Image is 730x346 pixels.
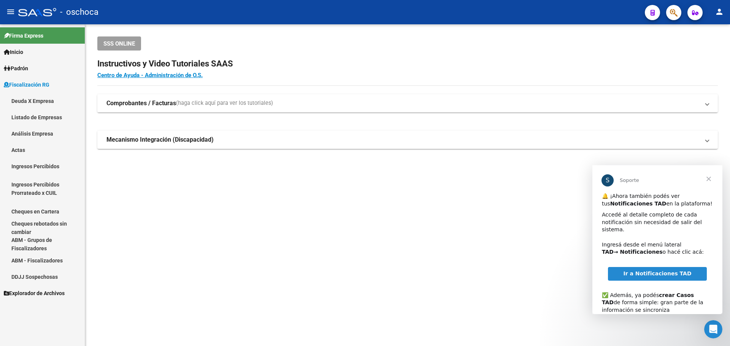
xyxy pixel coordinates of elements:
[4,48,23,56] span: Inicio
[60,4,98,21] span: - oschoca
[106,136,214,144] strong: Mecanismo Integración (Discapacidad)
[704,320,722,338] iframe: Intercom live chat
[97,131,718,149] mat-expansion-panel-header: Mecanismo Integración (Discapacidad)
[10,119,121,171] div: ✅ Además, ya podés de forma simple: gran parte de la información se sincroniza automáticamente y ...
[4,32,43,40] span: Firma Express
[97,72,203,79] a: Centro de Ayuda - Administración de O.S.
[6,7,15,16] mat-icon: menu
[4,81,49,89] span: Fiscalización RG
[97,57,718,71] h2: Instructivos y Video Tutoriales SAAS
[4,64,28,73] span: Padrón
[715,7,724,16] mat-icon: person
[592,165,722,314] iframe: Intercom live chat mensaje
[97,94,718,112] mat-expansion-panel-header: Comprobantes / Facturas(haga click aquí para ver los tutoriales)
[176,99,273,107] span: (haga click aquí para ver los tutoriales)
[97,36,141,51] button: SSS ONLINE
[106,99,176,107] strong: Comprobantes / Facturas
[103,40,135,47] span: SSS ONLINE
[4,289,65,297] span: Explorador de Archivos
